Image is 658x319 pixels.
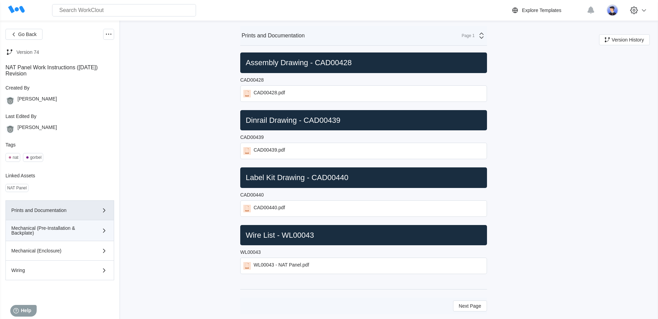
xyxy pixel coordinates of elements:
div: CAD00439 [240,134,264,140]
div: Mechanical (Pre-Installation & Backplate) [11,226,89,235]
div: CAD00439.pdf [254,147,285,155]
h2: Dinrail Drawing - CAD00439 [243,116,484,125]
div: Prints and Documentation [242,33,305,39]
a: Explore Templates [511,6,583,14]
div: Last Edited By [5,114,114,119]
span: Go Back [18,32,37,37]
input: Search WorkClout [52,4,196,16]
div: CAD00440.pdf [254,205,285,212]
div: Created By [5,85,114,91]
h2: Label Kit Drawing - CAD00440 [243,173,484,182]
div: Page 1 [458,33,475,38]
div: [PERSON_NAME] [17,125,57,134]
button: Wiring [5,261,114,280]
span: Next Page [459,304,481,308]
button: Go Back [5,29,42,40]
div: CAD00428 [240,77,264,83]
div: Wiring [11,268,89,273]
div: Mechanical (Enclosure) [11,248,89,253]
div: Prints and Documentation [11,208,89,213]
div: WL00043 [240,249,261,255]
span: Version History [612,37,644,42]
h2: Wire List - WL00043 [243,231,484,240]
div: Version 74 [16,49,39,55]
div: Linked Assets [5,173,114,178]
div: NAT Panel Work Instructions ([DATE]) Revision [5,64,114,77]
div: gorbel [30,155,41,160]
div: Tags [5,142,114,147]
button: Mechanical (Enclosure) [5,241,114,261]
button: Prints and Documentation [5,200,114,220]
img: user-5.png [607,4,618,16]
div: CAD00428.pdf [254,90,285,97]
div: NAT Panel [7,186,27,190]
h2: Assembly Drawing - CAD00428 [243,58,484,68]
img: gorilla.png [5,125,15,134]
button: Next Page [453,300,487,311]
div: [PERSON_NAME] [17,96,57,105]
div: CAD00440 [240,192,264,198]
div: nat [13,155,19,160]
button: Mechanical (Pre-Installation & Backplate) [5,220,114,241]
div: Explore Templates [522,8,561,13]
button: Version History [599,34,650,45]
img: gorilla.png [5,96,15,105]
div: WL00043 - NAT Panel.pdf [254,262,309,270]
